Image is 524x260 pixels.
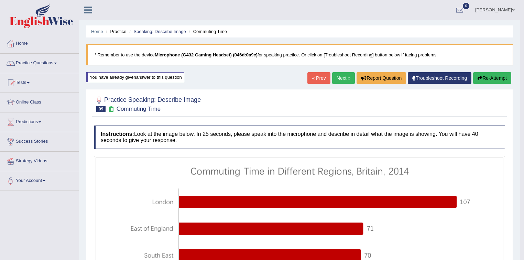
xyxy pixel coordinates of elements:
button: Report Question [357,72,406,84]
a: Practice Questions [0,54,79,71]
b: Instructions: [101,131,134,137]
small: Exam occurring question [107,106,114,112]
li: Practice [104,28,126,35]
div: You have already given answer to this question [86,72,184,82]
a: « Prev [307,72,330,84]
a: Your Account [0,171,79,188]
h2: Practice Speaking: Describe Image [94,95,201,112]
a: Speaking: Describe Image [133,29,186,34]
a: Success Stories [0,132,79,149]
small: Commuting Time [117,106,161,112]
a: Troubleshoot Recording [408,72,471,84]
a: Next » [332,72,355,84]
a: Online Class [0,93,79,110]
a: Strategy Videos [0,152,79,169]
span: 6 [463,3,470,9]
blockquote: * Remember to use the device for speaking practice. Or click on [Troubleshoot Recording] button b... [86,44,513,65]
a: Predictions [0,112,79,130]
h4: Look at the image below. In 25 seconds, please speak into the microphone and describe in detail w... [94,126,505,149]
a: Tests [0,73,79,90]
a: Home [91,29,103,34]
li: Commuting Time [187,28,227,35]
button: Re-Attempt [473,72,511,84]
span: 99 [96,106,106,112]
b: Microphone (G432 Gaming Headset) (046d:0a9c) [155,52,258,57]
a: Home [0,34,79,51]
